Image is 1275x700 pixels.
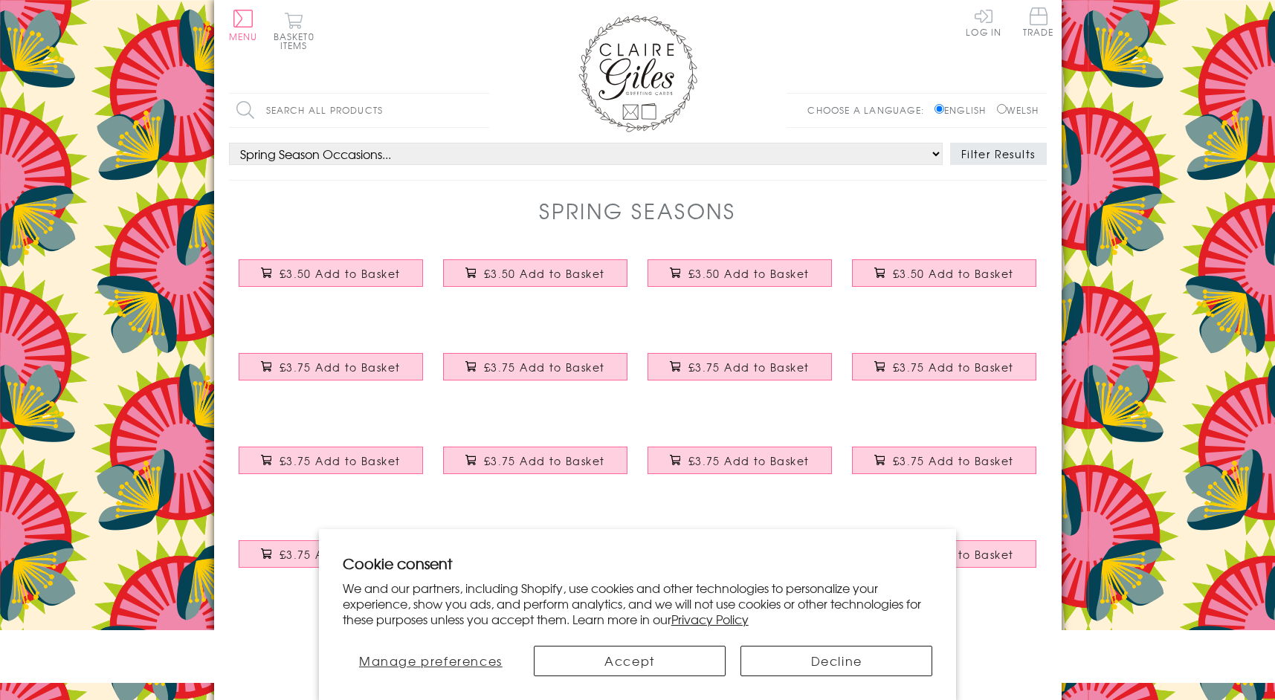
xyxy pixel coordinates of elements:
button: Accept [534,646,726,676]
a: Log In [966,7,1001,36]
span: £3.75 Add to Basket [280,360,401,375]
input: Search [474,94,489,127]
span: Trade [1023,7,1054,36]
h2: Cookie consent [343,553,933,574]
a: Valentine's Day Card, Hearts Background, Embellished with a colourful tassel £3.75 Add to Basket [842,342,1047,406]
button: £3.75 Add to Basket [852,447,1036,474]
span: £3.75 Add to Basket [893,360,1014,375]
a: Valentine's Day Card, Wife, Big Heart, Embellished with a colourful tassel £3.75 Add to Basket [433,435,638,499]
span: 0 items [280,30,314,52]
span: £3.75 Add to Basket [484,360,605,375]
input: Welsh [997,104,1007,114]
a: Valentine's Day Card, Rocket, You're my world, Embellished with a tassel £3.75 Add to Basket [638,435,842,499]
button: Basket0 items [274,12,314,50]
span: Manage preferences [359,652,503,670]
a: Valentine's Day Card, Butterfly Wreath, Embellished with a colourful tassel £3.75 Add to Basket [229,435,433,499]
a: Valentine's Day Card, Heart Pattern, Embellished with colourful pompoms £3.75 Add to Basket [229,623,433,687]
a: Valentines Day Card, Wife, Flamingo heart, text foiled in shiny gold £3.50 Add to Basket [229,248,433,312]
input: English [935,104,944,114]
span: Menu [229,30,258,43]
a: Valentine's Day Card, Paper Plane Kisses, Embellished with a colourful tassel £3.75 Add to Basket [229,342,433,406]
a: Privacy Policy [671,610,749,628]
a: Valentine's Day Card, Heart with Flowers, Embellished with a colourful tassel £3.75 Add to Basket [638,342,842,406]
span: £3.75 Add to Basket [688,453,810,468]
button: Manage preferences [343,646,519,676]
button: £3.75 Add to Basket [852,353,1036,380]
button: £3.75 Add to Basket [443,447,627,474]
button: Filter Results [950,143,1047,165]
button: Decline [740,646,932,676]
button: £3.75 Add to Basket [648,353,832,380]
img: Claire Giles Greetings Cards [578,15,697,132]
a: Valentine's Day Card, Bomb, Love Bomb, Embellished with a colourful tassel £3.75 Add to Basket [433,342,638,406]
button: Menu [229,10,258,41]
a: Trade [1023,7,1054,39]
p: We and our partners, including Shopify, use cookies and other technologies to personalize your ex... [343,580,933,626]
span: £3.75 Add to Basket [484,453,605,468]
span: £3.50 Add to Basket [484,266,605,281]
span: £3.50 Add to Basket [688,266,810,281]
button: £3.50 Add to Basket [443,259,627,287]
a: Valentine's Day Card, Lips, Kiss, Embellished with a colourful tassel £3.75 Add to Basket [229,529,433,593]
button: £3.75 Add to Basket [239,540,423,568]
a: Valentines Day Card, MWAH, Kiss, text foiled in shiny gold £3.50 Add to Basket [638,248,842,312]
button: £3.50 Add to Basket [852,259,1036,287]
span: £3.75 Add to Basket [688,360,810,375]
a: Valentines Day Card, Gorgeous Husband, text foiled in shiny gold £3.50 Add to Basket [433,248,638,312]
span: £3.75 Add to Basket [280,547,401,562]
button: £3.75 Add to Basket [648,447,832,474]
button: £3.50 Add to Basket [648,259,832,287]
span: £3.50 Add to Basket [893,266,1014,281]
span: £3.75 Add to Basket [280,453,401,468]
button: £3.50 Add to Basket [239,259,423,287]
p: Choose a language: [807,103,932,117]
label: English [935,103,993,117]
label: Welsh [997,103,1039,117]
a: Valentine's Day Card, Love of my life, Embellished with a colourful tassel £3.75 Add to Basket [842,435,1047,499]
span: £3.75 Add to Basket [893,453,1014,468]
span: £3.50 Add to Basket [280,266,401,281]
button: £3.75 Add to Basket [443,353,627,380]
button: £3.75 Add to Basket [239,353,423,380]
h1: Spring Seasons [539,195,736,226]
a: Valentines Day Card, You're my Favourite, text foiled in shiny gold £3.50 Add to Basket [842,248,1047,312]
input: Search all products [229,94,489,127]
button: £3.75 Add to Basket [239,447,423,474]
